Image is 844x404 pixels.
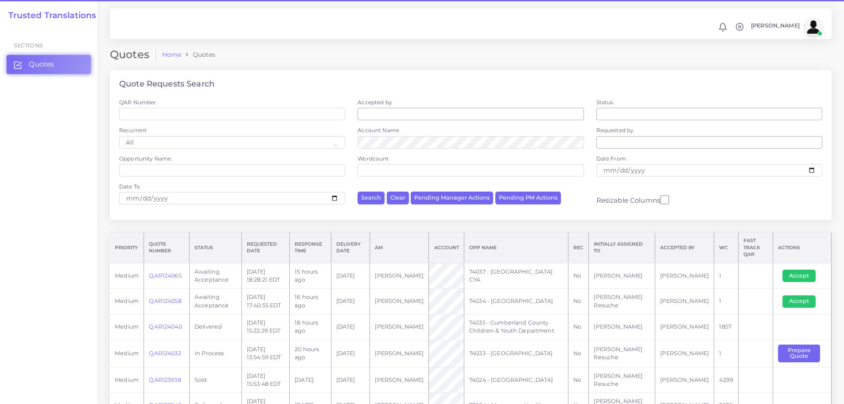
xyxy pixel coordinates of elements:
button: Search [358,192,385,204]
th: Delivery Date [331,233,370,263]
button: Accept [782,295,816,308]
a: [PERSON_NAME]avatar [747,18,825,36]
th: Initially Assigned to [589,233,655,263]
span: Quotes [29,59,54,69]
td: 1857 [714,314,739,340]
a: QAR124040 [149,323,182,330]
td: 18 hours ago [290,314,331,340]
th: Response Time [290,233,331,263]
td: 74037 - [GEOGRAPHIC_DATA] CYA [464,263,568,289]
span: medium [115,350,139,357]
label: Date To [119,183,140,190]
td: No [568,263,588,289]
td: 20 hours ago [290,340,331,367]
th: AM [370,233,429,263]
td: Awaiting Acceptance [189,289,241,314]
span: medium [115,323,139,330]
button: Accept [782,270,816,282]
td: [DATE] [331,289,370,314]
td: [PERSON_NAME] Resuche [589,340,655,367]
label: Opportunity Name [119,155,171,162]
a: Quotes [7,55,91,74]
td: 15 hours ago [290,263,331,289]
th: REC [568,233,588,263]
a: QAR124065 [149,272,181,279]
td: [PERSON_NAME] [370,367,429,393]
td: [PERSON_NAME] Resuche [589,289,655,314]
label: QAR Number [119,98,156,106]
td: [PERSON_NAME] [370,263,429,289]
a: Prepare Quote [778,349,826,356]
label: Recurrent [119,126,147,134]
td: 1 [714,340,739,367]
td: 16 hours ago [290,289,331,314]
td: No [568,340,588,367]
h4: Quote Requests Search [119,79,214,89]
td: [DATE] 18:28:21 EDT [241,263,289,289]
label: Resizable Columns [596,194,669,205]
td: No [568,314,588,340]
td: [PERSON_NAME] [655,289,714,314]
th: Actions [773,233,832,263]
label: Accepted by [358,98,392,106]
td: [DATE] 15:53:48 EDT [241,367,289,393]
li: Quotes [181,50,215,59]
td: [PERSON_NAME] [655,340,714,367]
span: medium [115,298,139,304]
label: Status [596,98,614,106]
a: Home [162,50,182,59]
td: 1 [714,289,739,314]
td: [PERSON_NAME] [370,289,429,314]
td: [DATE] 17:40:55 EDT [241,289,289,314]
a: Accept [782,298,822,304]
a: QAR123938 [149,377,181,383]
th: Status [189,233,241,263]
td: [PERSON_NAME] [589,314,655,340]
td: [DATE] [331,314,370,340]
td: [PERSON_NAME] [370,340,429,367]
td: [PERSON_NAME] [370,314,429,340]
label: Date From [596,155,626,162]
td: Sold [189,367,241,393]
td: 74033 - [GEOGRAPHIC_DATA] [464,340,568,367]
label: Account Name [358,126,399,134]
th: Accepted by [655,233,714,263]
td: 1 [714,263,739,289]
td: [PERSON_NAME] Resuche [589,367,655,393]
span: medium [115,272,139,279]
th: Requested Date [241,233,289,263]
span: [PERSON_NAME] [751,23,800,29]
td: [PERSON_NAME] [655,263,714,289]
button: Pending PM Actions [495,192,561,204]
th: Fast Track QAR [739,233,773,263]
td: [DATE] [331,367,370,393]
td: No [568,367,588,393]
td: [DATE] [331,340,370,367]
label: Wordcount [358,155,389,162]
td: [DATE] [331,263,370,289]
td: In Process [189,340,241,367]
td: 74034 - [GEOGRAPHIC_DATA] [464,289,568,314]
a: Accept [782,272,822,278]
td: No [568,289,588,314]
td: 4299 [714,367,739,393]
th: Account [429,233,464,263]
button: Pending Manager Actions [411,192,493,204]
td: [DATE] [290,367,331,393]
span: medium [115,377,139,383]
input: Resizable Columns [660,194,669,205]
td: [DATE] 15:22:29 EDT [241,314,289,340]
td: [PERSON_NAME] [655,314,714,340]
label: Requested by [596,126,634,134]
td: 74035 - Cumberland County Children & Youth Department [464,314,568,340]
a: QAR124058 [149,298,181,304]
th: Priority [110,233,144,263]
button: Clear [387,192,409,204]
td: 74024 - [GEOGRAPHIC_DATA] [464,367,568,393]
a: QAR124032 [149,350,181,357]
h2: Quotes [110,48,156,61]
td: Awaiting Acceptance [189,263,241,289]
th: WC [714,233,739,263]
td: [PERSON_NAME] [589,263,655,289]
th: Quote Number [144,233,190,263]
